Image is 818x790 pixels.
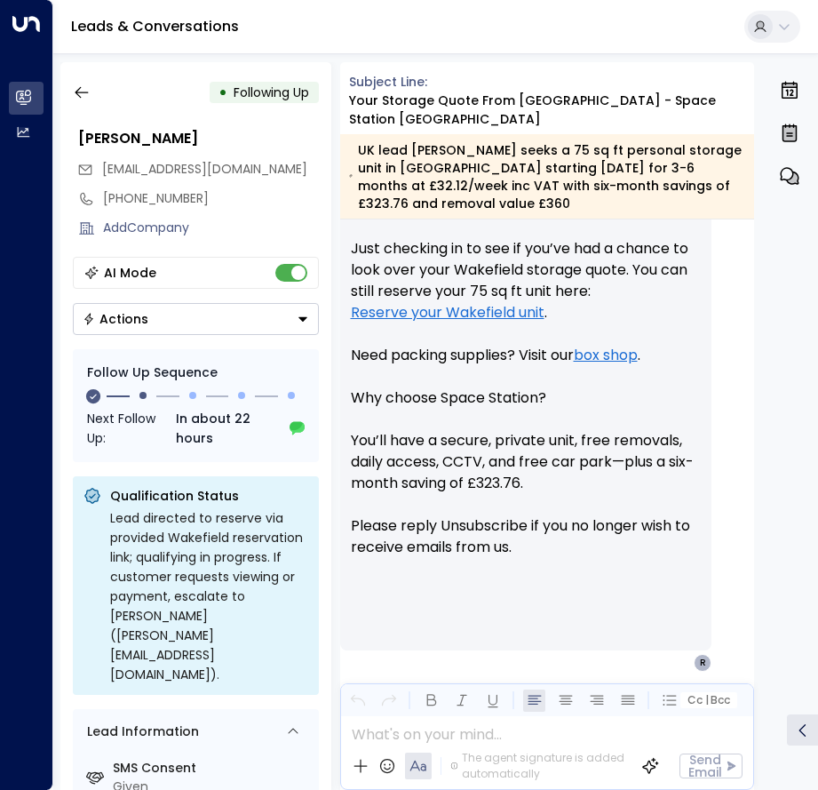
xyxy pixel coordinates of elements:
[103,219,319,237] div: AddCompany
[73,303,319,335] div: Button group with a nested menu
[110,508,308,684] div: Lead directed to reserve via provided Wakefield reservation link; qualifying in progress. If cust...
[87,363,305,382] div: Follow Up Sequence
[346,690,369,712] button: Undo
[377,690,400,712] button: Redo
[694,654,711,672] div: R
[450,750,627,782] div: The agent signature is added automatically
[351,196,702,579] p: Hi [PERSON_NAME], Just checking in to see if you’ve had a chance to look over your Wakefield stor...
[704,694,708,706] span: |
[349,92,755,129] div: Your storage quote from [GEOGRAPHIC_DATA] - Space Station [GEOGRAPHIC_DATA]
[104,264,156,282] div: AI Mode
[83,311,148,327] div: Actions
[680,692,737,709] button: Cc|Bcc
[87,409,305,448] div: Next Follow Up:
[102,160,307,179] span: rdtankard@live.co.uk
[349,73,427,91] span: Subject Line:
[351,302,544,323] a: Reserve your Wakefield unit
[103,189,319,208] div: [PHONE_NUMBER]
[687,694,730,706] span: Cc Bcc
[81,722,199,741] div: Lead Information
[349,141,744,212] div: UK lead [PERSON_NAME] seeks a 75 sq ft personal storage unit in [GEOGRAPHIC_DATA] starting [DATE]...
[71,16,239,36] a: Leads & Conversations
[218,76,227,108] div: •
[234,84,309,101] span: Following Up
[102,160,307,178] span: [EMAIL_ADDRESS][DOMAIN_NAME]
[73,303,319,335] button: Actions
[574,345,638,366] a: box shop
[113,759,312,778] label: SMS Consent
[78,128,319,149] div: [PERSON_NAME]
[110,487,308,505] p: Qualification Status
[176,409,287,448] span: In about 22 hours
